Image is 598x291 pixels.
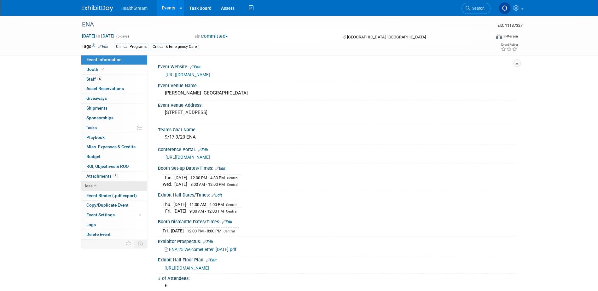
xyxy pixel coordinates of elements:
a: Playbook [81,133,147,142]
pre: [STREET_ADDRESS] [165,110,300,115]
span: 12:00 PM - 8:00 PM [187,229,221,233]
a: Sponsorships [81,113,147,123]
div: In-Person [503,34,518,39]
td: [DATE] [173,201,186,208]
td: Wed. [163,181,174,188]
a: Edit [206,258,217,262]
a: Edit [222,220,232,224]
span: Search [470,6,485,11]
img: ExhibitDay [82,5,113,12]
td: [DATE] [173,208,186,214]
span: Delete Event [86,232,111,237]
div: Event Website: [158,62,517,70]
a: Edit [198,148,208,152]
td: Toggle Event Tabs [134,240,147,248]
div: Event Format [453,33,518,42]
span: 8 [113,174,118,178]
div: Exhibitor Prospectus: [158,237,517,245]
div: 6 [163,281,512,291]
span: Central [227,183,238,187]
div: 9/17-9/20 ENA [163,132,512,142]
a: Booth [81,65,147,74]
a: Event Binder (.pdf export) [81,191,147,201]
div: Clinical Programs [114,43,148,50]
span: ROI, Objectives & ROO [86,164,129,169]
a: less [81,181,147,191]
div: Event Venue Address: [158,100,517,108]
span: Staff [86,77,102,82]
button: Committed [193,33,230,40]
a: Search [462,3,491,14]
td: Personalize Event Tab Strip [123,240,134,248]
div: # of Attendees: [158,274,517,282]
div: Event Venue Name: [158,81,517,89]
div: [PERSON_NAME] [GEOGRAPHIC_DATA] [163,88,512,98]
a: Budget [81,152,147,162]
span: Budget [86,154,101,159]
span: HealthStream [121,6,148,11]
span: Shipments [86,106,107,111]
a: Event Settings [81,210,147,220]
td: [DATE] [171,228,184,234]
span: [DATE] [DATE] [82,33,115,39]
span: Event Settings [86,212,115,217]
a: Attachments8 [81,172,147,181]
a: ENA 25 WelcomeLetter_[DATE].pdf [165,247,236,252]
span: 6 [97,77,102,81]
div: Exhibit Hall Floor Plan: [158,255,517,263]
a: Tasks [81,123,147,133]
span: Event Information [86,57,122,62]
a: Asset Reservations [81,84,147,94]
a: Event Information [81,55,147,65]
div: Event Rating [501,43,518,46]
td: Thu. [163,201,173,208]
td: Tue. [163,174,174,181]
div: ENA [80,19,481,30]
span: 9:00 AM - 12:00 PM [189,209,224,214]
div: Conference Portal: [158,145,517,153]
a: Giveaways [81,94,147,103]
span: 11:00 AM - 4:00 PM [189,202,224,207]
span: Modified Layout [139,214,141,216]
span: Logs [86,222,96,227]
span: 8:00 AM - 12:00 PM [190,182,225,187]
a: [URL][DOMAIN_NAME] [165,155,210,160]
span: less [85,183,93,188]
span: Playbook [86,135,105,140]
td: Fri. [163,208,173,214]
span: ENA 25 WelcomeLetter_[DATE].pdf [169,247,236,252]
img: Format-Inperson.png [496,34,502,39]
a: Misc. Expenses & Credits [81,142,147,152]
span: Central [224,229,235,233]
td: [DATE] [174,174,187,181]
td: Fri. [163,228,171,234]
a: Shipments [81,104,147,113]
div: Booth Set-up Dates/Times: [158,163,517,172]
span: 12:00 PM - 4:30 PM [190,175,225,180]
span: Event Binder (.pdf export) [86,193,137,198]
a: Edit [203,240,213,244]
a: [URL][DOMAIN_NAME] [165,72,210,77]
div: Teams Chat Name: [158,125,517,133]
a: ROI, Objectives & ROO [81,162,147,171]
div: Critical & Emergency Care [151,43,199,50]
span: Tasks [86,125,97,130]
td: [DATE] [174,181,187,188]
div: Booth Dismantle Dates/Times: [158,217,517,225]
span: Misc. Expenses & Credits [86,144,136,149]
a: Staff6 [81,75,147,84]
span: (5 days) [116,34,129,38]
span: Central [227,176,238,180]
a: [URL][DOMAIN_NAME] [165,265,209,271]
span: Copy/Duplicate Event [86,203,129,208]
span: Giveaways [86,96,107,101]
a: Copy/Duplicate Event [81,201,147,210]
span: [GEOGRAPHIC_DATA], [GEOGRAPHIC_DATA] [347,35,426,39]
img: Olivia Christopher [499,2,511,14]
span: Attachments [86,174,118,179]
span: Central [226,209,237,214]
a: Delete Event [81,230,147,239]
span: Sponsorships [86,115,113,120]
span: Event ID: 11137327 [497,23,523,28]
